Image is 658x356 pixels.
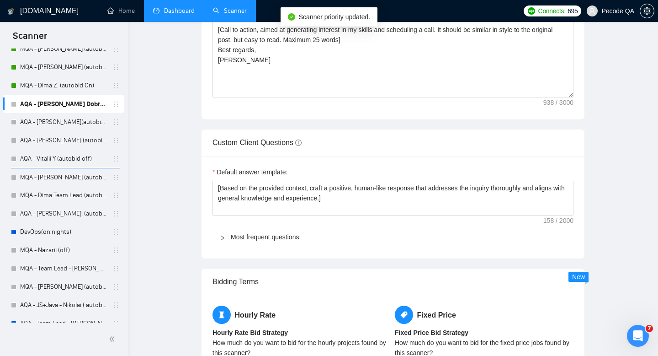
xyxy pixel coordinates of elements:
[153,7,195,15] a: dashboardDashboard
[112,119,120,126] span: holder
[20,150,107,168] a: AQA - Vitalii Y (autobid off)
[231,233,301,241] a: Most frequent questions:
[20,296,107,314] a: AQA - JS+Java - Nikolai ( autobid off)
[20,241,107,259] a: MQA - Nazarii (off)
[640,7,654,15] a: setting
[112,155,120,162] span: holder
[212,269,573,295] div: Bidding Terms
[212,181,573,216] textarea: Default answer template:
[212,329,288,336] b: Hourly Rate Bid Strategy
[169,261,193,280] span: smiley reaction
[538,6,566,16] span: Connects:
[292,4,308,20] div: Закрити
[640,4,654,18] button: setting
[8,4,14,19] img: logo
[20,314,107,333] a: AQA - Team Lead - [PERSON_NAME] (off)
[572,273,585,280] span: New
[568,6,578,16] span: 695
[112,82,120,89] span: holder
[112,302,120,309] span: holder
[220,235,225,241] span: right
[5,29,54,49] span: Scanner
[395,306,573,324] h5: Fixed Price
[107,7,135,15] a: homeHome
[20,186,107,205] a: MQA - Dima Team Lead (autobid off)
[112,45,120,53] span: holder
[275,4,292,21] button: Згорнути вікно
[109,334,118,344] span: double-left
[288,13,295,21] span: check-circle
[212,227,573,248] div: Most frequent questions:
[20,131,107,150] a: AQA - [PERSON_NAME] (autobid off)
[100,291,214,298] a: Відкрити в довідковому центрі
[112,137,120,144] span: holder
[212,139,302,146] span: Custom Client Questions
[528,7,535,15] img: upwork-logo.png
[122,261,145,280] span: disappointed reaction
[112,192,120,199] span: holder
[20,278,107,296] a: MQA - [PERSON_NAME] (autobid off)
[212,306,231,324] span: hourglass
[640,7,654,15] span: setting
[627,325,649,347] iframe: To enrich screen reader interactions, please activate Accessibility in Grammarly extension settings
[20,223,107,241] a: DevOps(on nights)
[174,261,187,280] span: 😃
[127,261,140,280] span: 😞
[395,329,468,336] b: Fixed Price Bid Strategy
[20,95,107,113] a: AQA - [PERSON_NAME] Dobryniuk. (autobid on night)
[212,167,287,177] label: Default answer template:
[395,306,413,324] span: tag
[20,40,107,58] a: MQA - [PERSON_NAME] (autobid on)
[20,259,107,278] a: MQA - Team Lead - [PERSON_NAME] (autobid night off) (28.03)
[212,306,391,324] h5: Hourly Rate
[295,140,302,146] span: info-circle
[20,76,107,95] a: MQA - Dima Z. (autobid On)
[299,13,370,21] span: Scanner priority updated.
[112,265,120,272] span: holder
[112,210,120,217] span: holder
[589,8,595,14] span: user
[112,64,120,71] span: holder
[150,261,164,280] span: 😐
[112,320,120,327] span: holder
[646,325,653,332] span: 7
[112,247,120,254] span: holder
[11,252,303,262] div: Ви отримали відповідь на своє запитання?
[112,101,120,108] span: holder
[112,283,120,291] span: holder
[145,261,169,280] span: neutral face reaction
[112,174,120,181] span: holder
[20,205,107,223] a: AQA - [PERSON_NAME]. (autobid off day)
[20,168,107,187] a: MQA - [PERSON_NAME] (autobid off )
[6,4,23,21] button: go back
[20,113,107,131] a: AQA - [PERSON_NAME](autobid ff) (Copy of Polina's)
[213,7,247,15] a: searchScanner
[20,58,107,76] a: MQA - [PERSON_NAME] (autobid On)
[112,228,120,236] span: holder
